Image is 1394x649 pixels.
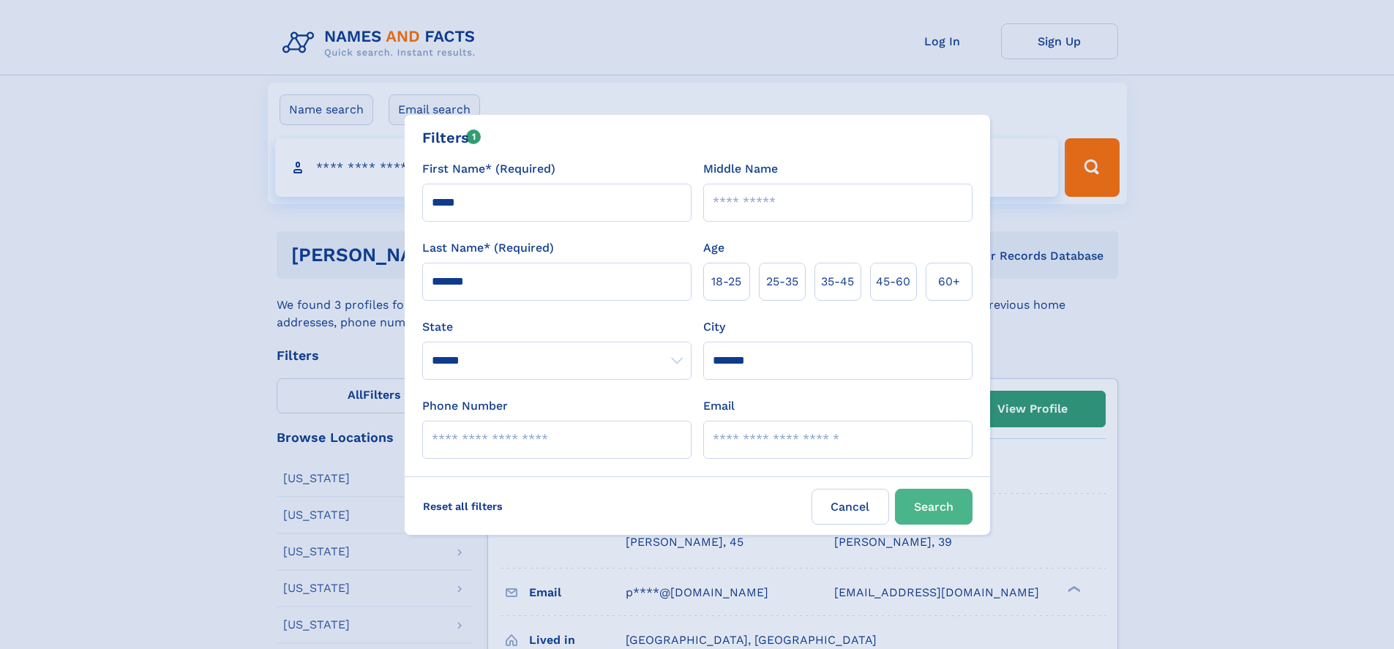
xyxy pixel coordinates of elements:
label: First Name* (Required) [422,160,555,178]
div: Filters [422,127,481,149]
label: State [422,318,692,336]
label: City [703,318,725,336]
span: 25‑35 [766,273,798,290]
button: Search [895,489,973,525]
label: Middle Name [703,160,778,178]
label: Reset all filters [413,489,512,524]
span: 60+ [938,273,960,290]
span: 35‑45 [821,273,854,290]
label: Cancel [812,489,889,525]
span: 45‑60 [876,273,910,290]
label: Last Name* (Required) [422,239,554,257]
span: 18‑25 [711,273,741,290]
label: Email [703,397,735,415]
label: Age [703,239,724,257]
label: Phone Number [422,397,508,415]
